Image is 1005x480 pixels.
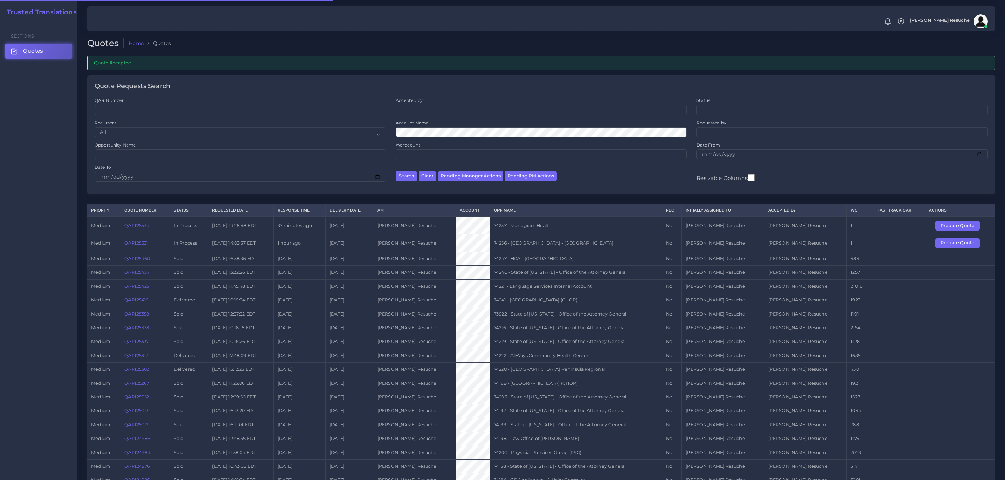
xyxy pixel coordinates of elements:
[170,390,208,404] td: Sold
[935,223,985,228] a: Prepare Quote
[847,266,873,279] td: 1257
[373,432,456,446] td: [PERSON_NAME] Resuche
[208,376,273,390] td: [DATE] 11:23:06 EDT
[273,446,325,459] td: [DATE]
[273,307,325,321] td: [DATE]
[91,284,110,289] span: medium
[373,376,456,390] td: [PERSON_NAME] Resuche
[325,204,373,217] th: Delivery Date
[682,266,764,279] td: [PERSON_NAME] Resuche
[682,335,764,349] td: [PERSON_NAME] Resuche
[662,204,682,217] th: REC
[764,279,847,293] td: [PERSON_NAME] Resuche
[490,376,662,390] td: 74168 - [GEOGRAPHIC_DATA] (CHOP)
[208,279,273,293] td: [DATE] 11:45:48 EDT
[662,459,682,473] td: No
[273,234,325,252] td: 1 hour ago
[847,459,873,473] td: 317
[682,376,764,390] td: [PERSON_NAME] Resuche
[273,349,325,362] td: [DATE]
[373,234,456,252] td: [PERSON_NAME] Resuche
[847,307,873,321] td: 1191
[170,363,208,376] td: Delivered
[124,353,148,358] a: QAR125317
[273,204,325,217] th: Response Time
[490,418,662,432] td: 74199 - State of [US_STATE] - Office of the Attorney General
[87,204,120,217] th: Priority
[95,164,111,170] label: Date To
[91,463,110,469] span: medium
[129,40,144,47] a: Home
[682,279,764,293] td: [PERSON_NAME] Resuche
[208,335,273,349] td: [DATE] 10:16:26 EDT
[373,204,456,217] th: AM
[696,97,710,103] label: Status
[490,404,662,418] td: 74197 - State of [US_STATE] - Office of the Attorney General
[2,8,77,17] h2: Trusted Translations
[682,321,764,335] td: [PERSON_NAME] Resuche
[847,204,873,217] th: WC
[170,234,208,252] td: In Process
[764,217,847,234] td: [PERSON_NAME] Resuche
[682,293,764,307] td: [PERSON_NAME] Resuche
[273,390,325,404] td: [DATE]
[95,83,170,90] h4: Quote Requests Search
[764,266,847,279] td: [PERSON_NAME] Resuche
[325,459,373,473] td: [DATE]
[935,240,985,245] a: Prepare Quote
[124,256,150,261] a: QAR125460
[325,349,373,362] td: [DATE]
[208,349,273,362] td: [DATE] 17:48:09 EDT
[662,418,682,432] td: No
[208,217,273,234] td: [DATE] 14:26:48 EDT
[764,432,847,446] td: [PERSON_NAME] Resuche
[764,418,847,432] td: [PERSON_NAME] Resuche
[208,446,273,459] td: [DATE] 11:58:04 EDT
[490,363,662,376] td: 74220 - [GEOGRAPHIC_DATA] Peninsula Regional
[91,256,110,261] span: medium
[373,446,456,459] td: [PERSON_NAME] Resuche
[662,252,682,265] td: No
[5,44,72,58] a: Quotes
[696,120,726,126] label: Requested by
[438,171,503,181] button: Pending Manager Actions
[490,204,662,217] th: Opp Name
[847,335,873,349] td: 1128
[144,40,171,47] li: Quotes
[662,349,682,362] td: No
[764,335,847,349] td: [PERSON_NAME] Resuche
[208,234,273,252] td: [DATE] 14:03:37 EDT
[325,234,373,252] td: [DATE]
[124,394,149,400] a: QAR125052
[373,390,456,404] td: [PERSON_NAME] Resuche
[91,223,110,228] span: medium
[682,307,764,321] td: [PERSON_NAME] Resuche
[490,390,662,404] td: 74205 - State of [US_STATE] - Office of the Attorney General
[170,446,208,459] td: Sold
[208,266,273,279] td: [DATE] 13:32:26 EDT
[682,459,764,473] td: [PERSON_NAME] Resuche
[273,252,325,265] td: [DATE]
[373,363,456,376] td: [PERSON_NAME] Resuche
[490,446,662,459] td: 74200 - Physician Services Group (PSG)
[170,266,208,279] td: Sold
[396,142,420,148] label: Wordcount
[91,240,110,246] span: medium
[325,217,373,234] td: [DATE]
[490,307,662,321] td: 73922 - State of [US_STATE] - Office of the Attorney General
[208,363,273,376] td: [DATE] 15:12:25 EDT
[847,217,873,234] td: 1
[662,390,682,404] td: No
[490,293,662,307] td: 74241 - [GEOGRAPHIC_DATA] (CHOP)
[907,14,990,28] a: [PERSON_NAME] Resucheavatar
[847,418,873,432] td: 788
[925,204,995,217] th: Actions
[396,120,429,126] label: Account Name
[847,293,873,307] td: 1923
[748,173,755,182] input: Resizable Columns
[935,221,980,231] button: Prepare Quote
[325,404,373,418] td: [DATE]
[373,404,456,418] td: [PERSON_NAME] Resuche
[682,217,764,234] td: [PERSON_NAME] Resuche
[208,404,273,418] td: [DATE] 16:13:20 EDT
